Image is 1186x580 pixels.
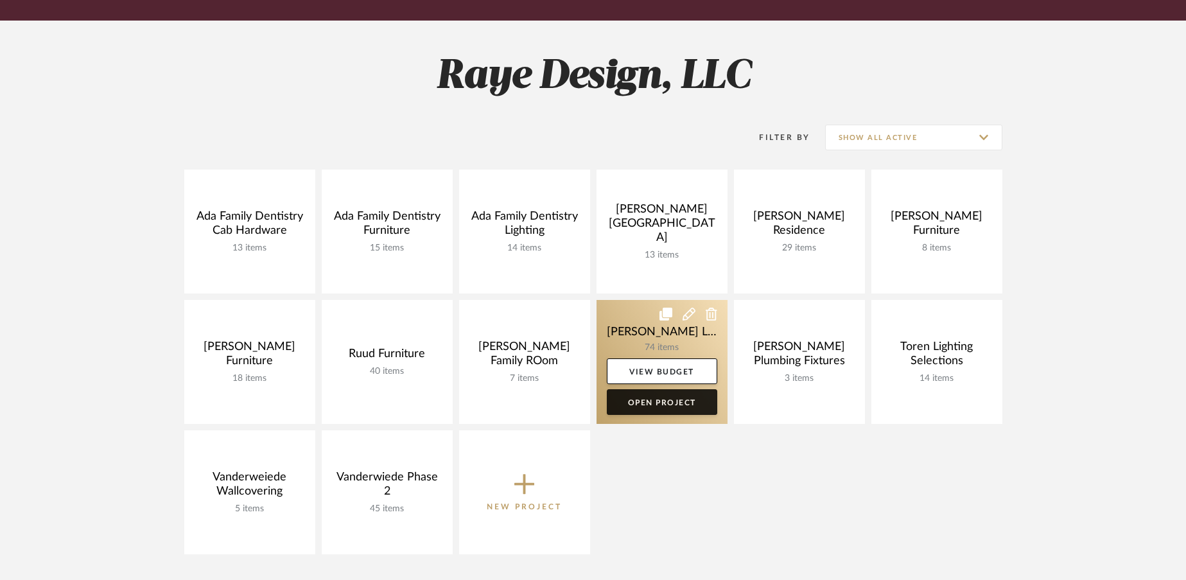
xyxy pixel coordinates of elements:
[332,504,442,514] div: 45 items
[332,243,442,254] div: 15 items
[131,53,1056,101] h2: Raye Design, LLC
[332,209,442,243] div: Ada Family Dentistry Furniture
[744,243,855,254] div: 29 items
[744,209,855,243] div: [PERSON_NAME] Residence
[332,347,442,366] div: Ruud Furniture
[195,470,305,504] div: Vanderweiede Wallcovering
[459,430,590,554] button: New Project
[469,209,580,243] div: Ada Family Dentistry Lighting
[195,504,305,514] div: 5 items
[607,389,717,415] a: Open Project
[469,340,580,373] div: [PERSON_NAME] Family ROom
[607,250,717,261] div: 13 items
[607,202,717,250] div: [PERSON_NAME] [GEOGRAPHIC_DATA]
[195,373,305,384] div: 18 items
[332,470,442,504] div: Vanderwiede Phase 2
[195,243,305,254] div: 13 items
[882,373,992,384] div: 14 items
[882,243,992,254] div: 8 items
[744,373,855,384] div: 3 items
[882,209,992,243] div: [PERSON_NAME] Furniture
[744,340,855,373] div: [PERSON_NAME] Plumbing Fixtures
[743,131,810,144] div: Filter By
[332,366,442,377] div: 40 items
[487,500,562,513] p: New Project
[607,358,717,384] a: View Budget
[195,209,305,243] div: Ada Family Dentistry Cab Hardware
[195,340,305,373] div: [PERSON_NAME] Furniture
[882,340,992,373] div: Toren Lighting Selections
[469,243,580,254] div: 14 items
[469,373,580,384] div: 7 items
